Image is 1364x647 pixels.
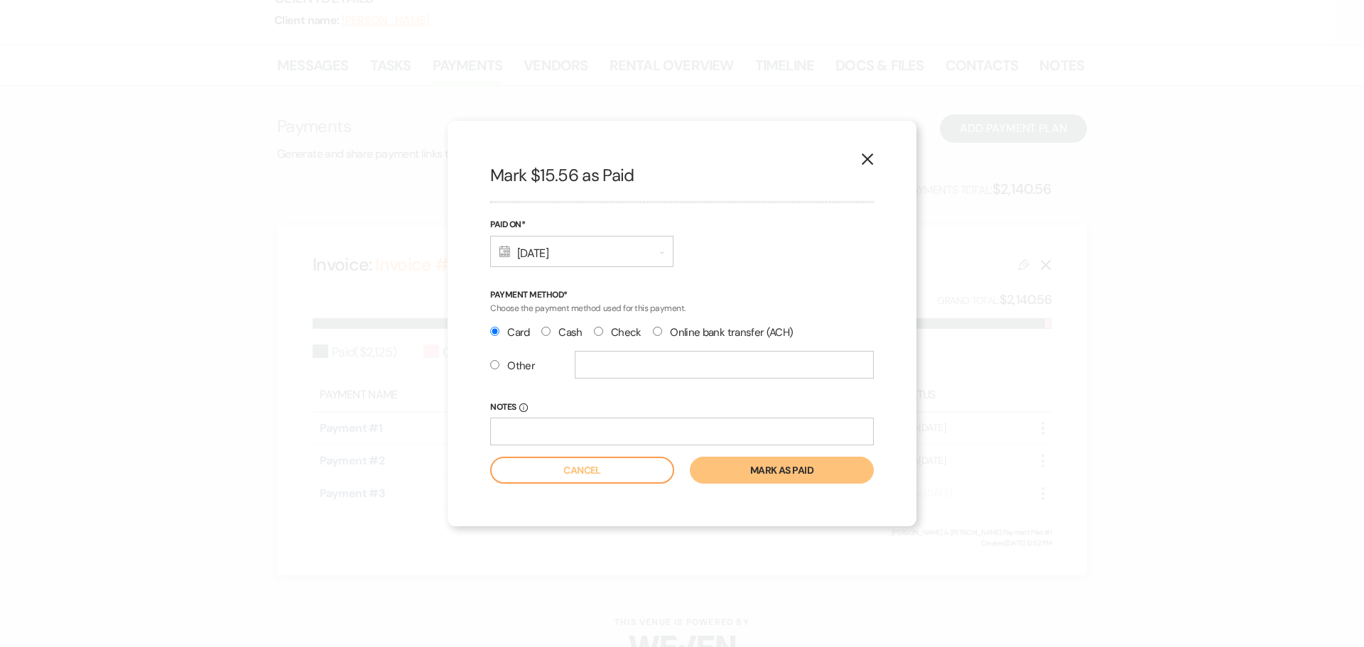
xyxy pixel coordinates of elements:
label: Paid On* [490,217,673,233]
input: Cash [541,327,551,336]
label: Online bank transfer (ACH) [653,323,794,342]
h2: Mark $15.56 as Paid [490,163,874,187]
input: Online bank transfer (ACH) [653,327,662,336]
input: Card [490,327,499,336]
button: Cancel [490,457,674,484]
label: Cash [541,323,583,342]
div: [DATE] [490,236,673,267]
input: Check [594,327,603,336]
label: Card [490,323,530,342]
label: Other [490,357,535,376]
label: Check [594,323,642,342]
span: Choose the payment method used for this payment. [490,303,686,314]
p: Payment Method* [490,288,874,302]
button: Mark as paid [690,457,874,484]
input: Other [490,360,499,369]
label: Notes [490,400,874,415]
